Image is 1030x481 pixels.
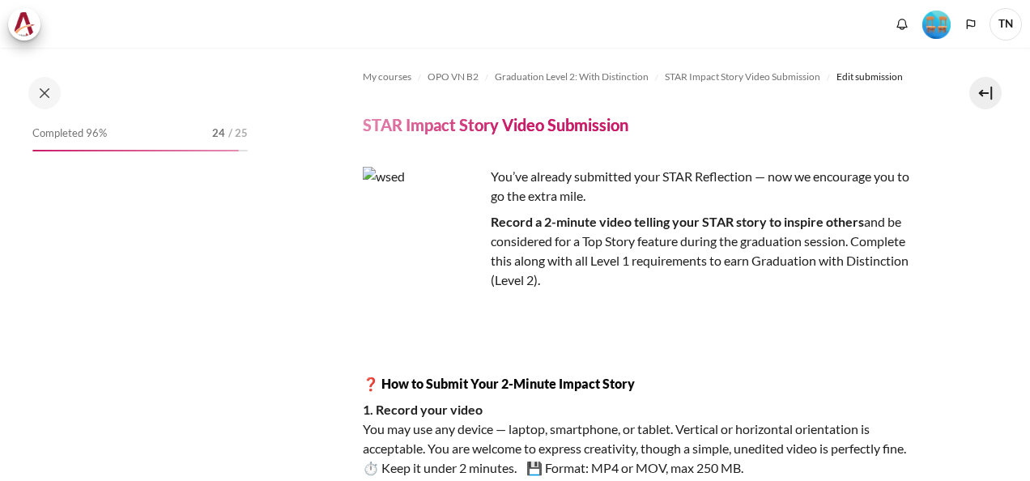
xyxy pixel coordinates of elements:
span: OPO VN B2 [428,70,479,84]
strong: 1. Record your video [363,402,483,417]
a: Graduation Level 2: With Distinction [495,67,649,87]
a: STAR Impact Story Video Submission [665,67,820,87]
a: OPO VN B2 [428,67,479,87]
p: You’ve already submitted your STAR Reflection — now we encourage you to go the extra mile. [363,167,915,206]
img: Architeck [13,12,36,36]
div: Level #4 [922,9,951,39]
img: wsed [363,167,484,288]
span: Completed 96% [32,126,107,142]
h4: STAR Impact Story Video Submission [363,114,628,135]
a: Level #4 [916,9,957,39]
div: Show notification window with no new notifications [890,12,914,36]
a: User menu [990,8,1022,40]
img: Level #4 [922,11,951,39]
a: My courses [363,67,411,87]
button: Languages [959,12,983,36]
span: My courses [363,70,411,84]
p: You may use any device — laptop, smartphone, or tablet. Vertical or horizontal orientation is acc... [363,400,915,478]
span: TN [990,8,1022,40]
nav: Navigation bar [363,64,915,90]
span: Edit submission [836,70,903,84]
strong: Record a 2-minute video telling your STAR story to inspire others [491,214,864,229]
p: and be considered for a Top Story feature during the graduation session. Complete this along with... [363,212,915,290]
strong: ❓ How to Submit Your 2-Minute Impact Story [363,376,635,391]
span: / 25 [228,126,248,142]
div: 96% [32,150,239,151]
span: STAR Impact Story Video Submission [665,70,820,84]
span: Graduation Level 2: With Distinction [495,70,649,84]
a: Architeck Architeck [8,8,49,40]
span: 24 [212,126,225,142]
